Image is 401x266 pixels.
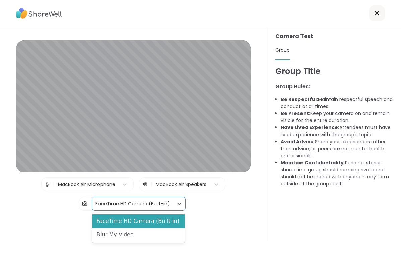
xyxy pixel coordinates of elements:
[281,124,339,131] b: Have Lived Experience:
[92,228,185,241] div: Blur My Video
[16,6,62,21] img: ShareWell Logo
[275,47,290,53] span: Group
[275,65,393,77] h1: Group Title
[82,197,88,210] img: Camera
[151,180,152,188] span: |
[281,96,318,103] b: Be Respectful:
[90,197,92,210] span: |
[95,200,170,207] div: FaceTime HD Camera (Built-in)
[53,178,55,191] span: |
[92,214,185,228] div: FaceTime HD Camera (Built-in)
[281,138,315,145] b: Avoid Advice:
[281,96,393,110] li: Maintain respectful speech and conduct at all times.
[275,32,393,40] h3: Camera Test
[44,178,50,191] img: Microphone
[281,138,393,159] li: Share your experiences rather than advice, as peers are not mental health professionals.
[281,110,310,117] b: Be Present:
[281,159,345,166] b: Maintain Confidentiality:
[281,159,393,187] li: Personal stories shared in a group should remain private and should not be shared with anyone in ...
[58,181,115,188] div: MacBook Air Microphone
[275,83,393,91] h3: Group Rules:
[281,110,393,124] li: Keep your camera on and remain visible for the entire duration.
[281,124,393,138] li: Attendees must have lived experience with the group's topic.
